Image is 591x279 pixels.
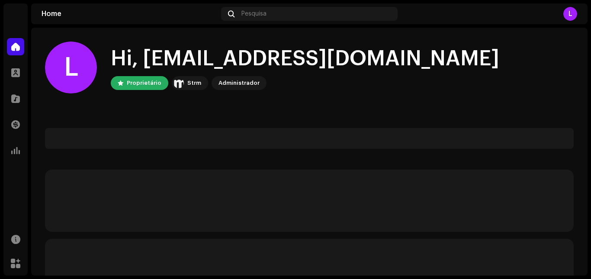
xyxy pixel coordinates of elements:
[218,78,260,88] div: Administrador
[45,42,97,93] div: L
[42,10,218,17] div: Home
[563,7,577,21] div: L
[241,10,267,17] span: Pesquisa
[127,78,161,88] div: Proprietário
[187,78,201,88] div: Strm
[111,45,499,73] div: Hi, [EMAIL_ADDRESS][DOMAIN_NAME]
[173,78,184,88] img: 408b884b-546b-4518-8448-1008f9c76b02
